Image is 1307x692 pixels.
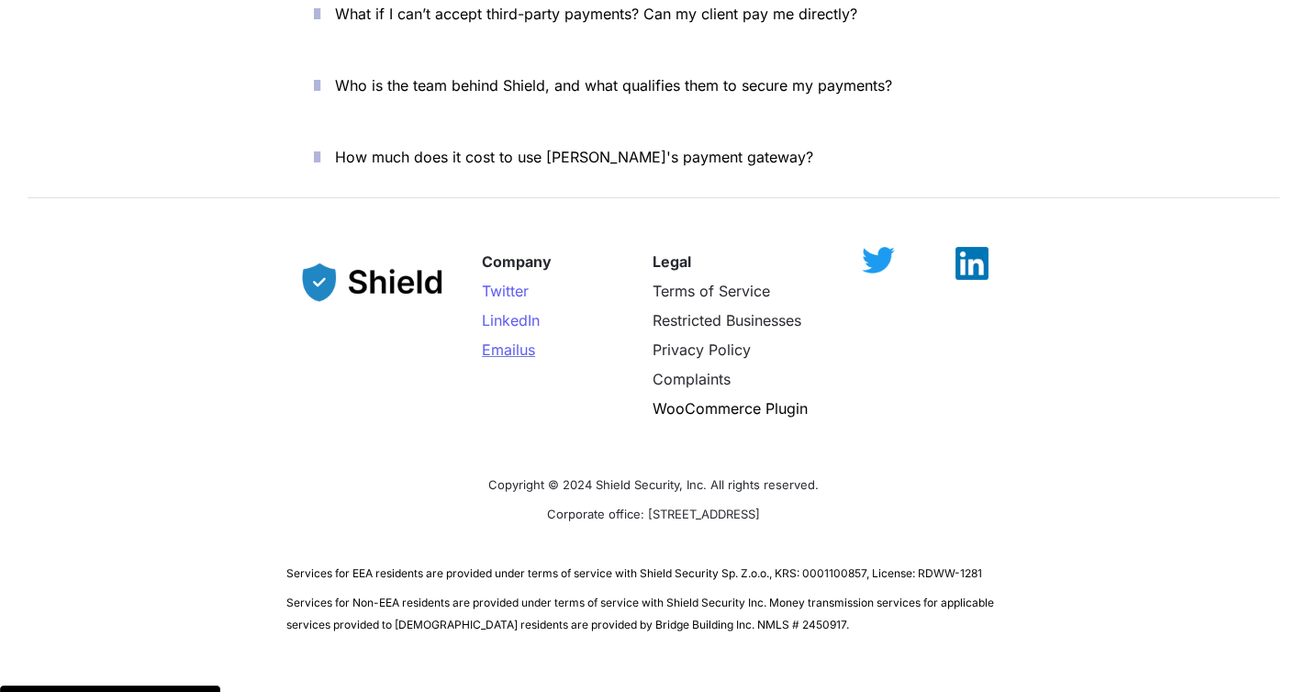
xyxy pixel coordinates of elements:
[335,5,857,23] span: What if I can’t accept third-party payments? Can my client pay me directly?
[488,477,819,492] span: Copyright © 2024 Shield Security, Inc. All rights reserved.
[547,507,760,521] span: Corporate office: [STREET_ADDRESS]
[286,128,1021,185] button: How much does it cost to use [PERSON_NAME]'s payment gateway?
[286,566,982,580] span: Services for EEA residents are provided under terms of service with Shield Security Sp. Z.o.o., K...
[482,282,529,300] a: Twitter
[335,148,813,166] span: How much does it cost to use [PERSON_NAME]'s payment gateway?
[286,57,1021,114] button: Who is the team behind Shield, and what qualifies them to secure my payments?
[482,340,535,359] a: Emailus
[482,340,519,359] span: Email
[653,370,731,388] a: Complaints
[519,340,535,359] span: us
[286,596,997,631] span: Services for Non-EEA residents are provided under terms of service with Shield Security Inc. Mone...
[653,252,691,271] strong: Legal
[482,252,552,271] strong: Company
[653,311,801,329] a: Restricted Businesses
[653,399,808,418] a: WooCommerce Plugin
[653,340,751,359] a: Privacy Policy
[335,76,892,95] span: Who is the team behind Shield, and what qualifies them to secure my payments?
[653,282,770,300] a: Terms of Service
[482,311,540,329] a: LinkedIn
